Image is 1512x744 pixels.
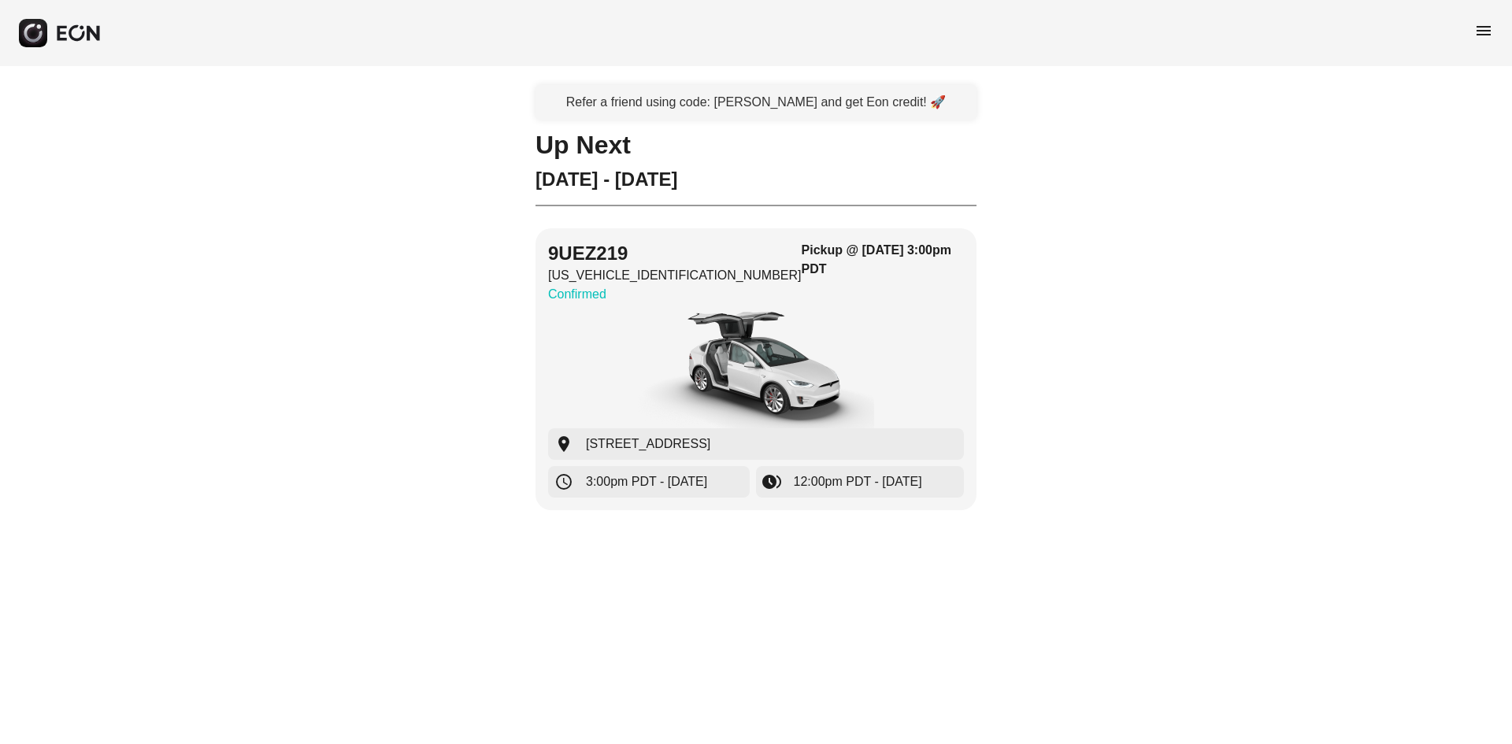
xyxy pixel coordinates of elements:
[535,85,976,120] a: Refer a friend using code: [PERSON_NAME] and get Eon credit! 🚀
[1474,21,1493,40] span: menu
[794,472,922,491] span: 12:00pm PDT - [DATE]
[586,435,710,453] span: [STREET_ADDRESS]
[535,135,976,154] h1: Up Next
[548,285,802,304] p: Confirmed
[802,241,964,279] h3: Pickup @ [DATE] 3:00pm PDT
[638,310,874,428] img: car
[548,266,802,285] p: [US_VEHICLE_IDENTIFICATION_NUMBER]
[762,472,781,491] span: browse_gallery
[554,472,573,491] span: schedule
[554,435,573,453] span: location_on
[535,228,976,510] button: 9UEZ219[US_VEHICLE_IDENTIFICATION_NUMBER]ConfirmedPickup @ [DATE] 3:00pm PDTcar[STREET_ADDRESS]3:...
[586,472,707,491] span: 3:00pm PDT - [DATE]
[535,167,976,192] h2: [DATE] - [DATE]
[548,241,802,266] h2: 9UEZ219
